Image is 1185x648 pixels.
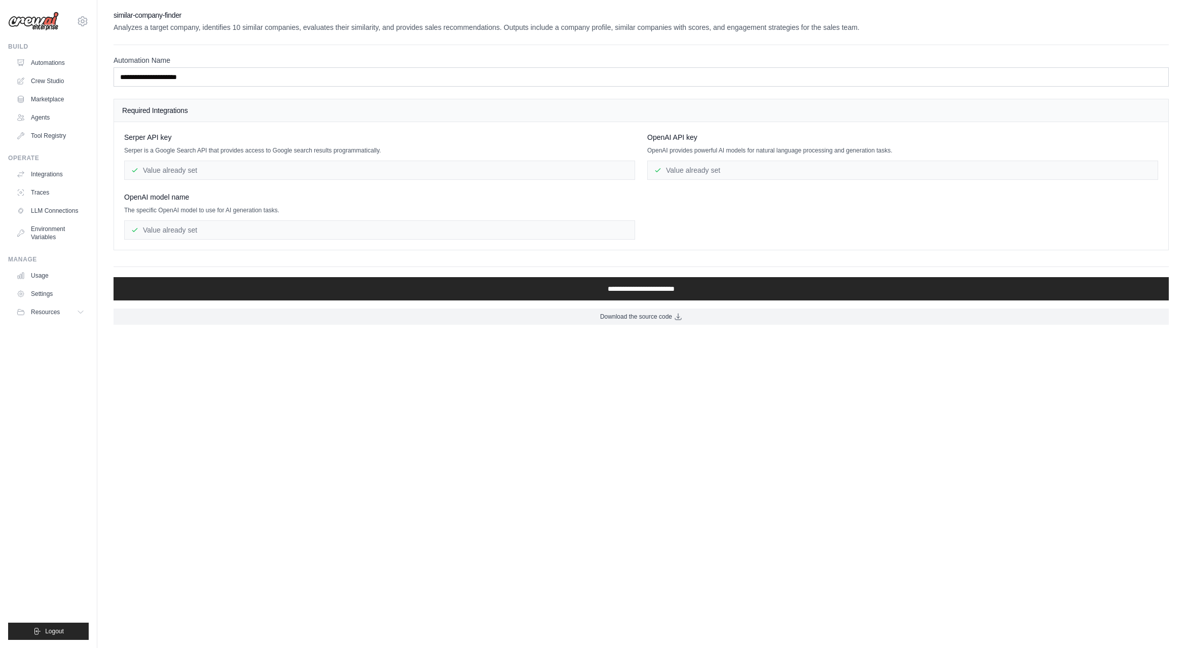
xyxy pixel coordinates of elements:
a: Environment Variables [12,221,89,245]
div: Value already set [647,161,1158,180]
div: Operate [8,154,89,162]
div: Value already set [124,220,635,240]
p: Analyzes a target company, identifies 10 similar companies, evaluates their similarity, and provi... [114,22,1169,32]
label: Automation Name [114,55,1169,65]
span: OpenAI model name [124,192,189,202]
span: OpenAI API key [647,132,697,142]
button: Resources [12,304,89,320]
a: Automations [12,55,89,71]
p: Serper is a Google Search API that provides access to Google search results programmatically. [124,146,635,155]
button: Logout [8,623,89,640]
p: OpenAI provides powerful AI models for natural language processing and generation tasks. [647,146,1158,155]
a: Download the source code [114,309,1169,325]
div: Manage [8,255,89,263]
a: Marketplace [12,91,89,107]
a: Settings [12,286,89,302]
span: Resources [31,308,60,316]
a: Tool Registry [12,128,89,144]
a: Integrations [12,166,89,182]
img: Logo [8,12,59,31]
a: LLM Connections [12,203,89,219]
a: Agents [12,109,89,126]
a: Traces [12,184,89,201]
span: Serper API key [124,132,171,142]
h2: similar-company-finder [114,10,1169,20]
p: The specific OpenAI model to use for AI generation tasks. [124,206,635,214]
a: Crew Studio [12,73,89,89]
div: Build [8,43,89,51]
div: Value already set [124,161,635,180]
h4: Required Integrations [122,105,1160,116]
span: Download the source code [600,313,672,321]
span: Logout [45,627,64,635]
a: Usage [12,268,89,284]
